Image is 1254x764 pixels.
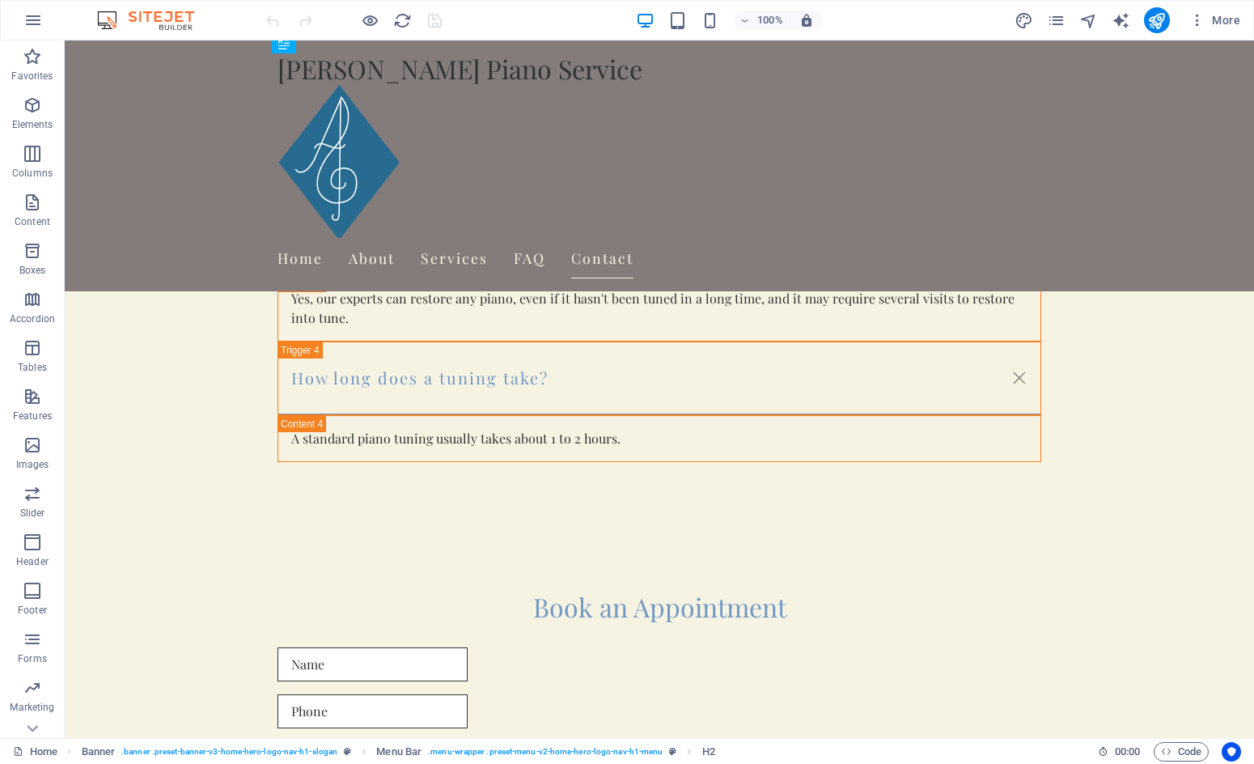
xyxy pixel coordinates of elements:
button: navigator [1079,11,1099,30]
p: Marketing [10,701,54,714]
p: Tables [18,361,47,374]
span: Click to select. Double-click to edit [82,742,116,762]
span: Click to select. Double-click to edit [702,742,715,762]
p: Accordion [10,312,55,325]
p: Content [15,215,50,228]
button: Code [1154,742,1209,762]
span: More [1189,12,1240,28]
span: Code [1161,742,1201,762]
span: Click to select. Double-click to edit [376,742,422,762]
span: : [1126,745,1129,758]
button: More [1183,7,1247,33]
p: Forms [18,652,47,665]
span: 00 00 [1115,742,1140,762]
nav: breadcrumb [82,742,715,762]
i: Pages (Ctrl+Alt+S) [1047,11,1065,30]
i: Reload page [393,11,412,30]
a: Click to cancel selection. Double-click to open Pages [13,742,57,762]
button: reload [392,11,412,30]
p: Header [16,555,49,568]
p: Favorites [11,70,53,83]
button: text_generator [1112,11,1131,30]
button: pages [1047,11,1066,30]
p: Boxes [19,264,46,277]
p: Features [13,410,52,422]
p: Columns [12,167,53,180]
p: Images [16,458,49,471]
h6: 100% [757,11,783,30]
i: AI Writer [1112,11,1130,30]
p: Elements [12,118,53,131]
i: On resize automatically adjust zoom level to fit chosen device. [799,13,814,28]
i: This element is a customizable preset [344,747,351,756]
span: . menu-wrapper .preset-menu-v2-home-hero-logo-nav-h1-menu [428,742,663,762]
i: Publish [1147,11,1166,30]
button: publish [1144,7,1170,33]
button: Usercentrics [1222,742,1241,762]
p: Footer [18,604,47,617]
i: Navigator [1079,11,1098,30]
i: Design (Ctrl+Alt+Y) [1015,11,1033,30]
button: design [1015,11,1034,30]
span: . banner .preset-banner-v3-home-hero-logo-nav-h1-slogan [121,742,337,762]
img: Editor Logo [93,11,214,30]
h6: Session time [1098,742,1141,762]
button: 100% [733,11,790,30]
button: Click here to leave preview mode and continue editing [360,11,379,30]
p: Slider [20,507,45,520]
i: This element is a customizable preset [669,747,676,756]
